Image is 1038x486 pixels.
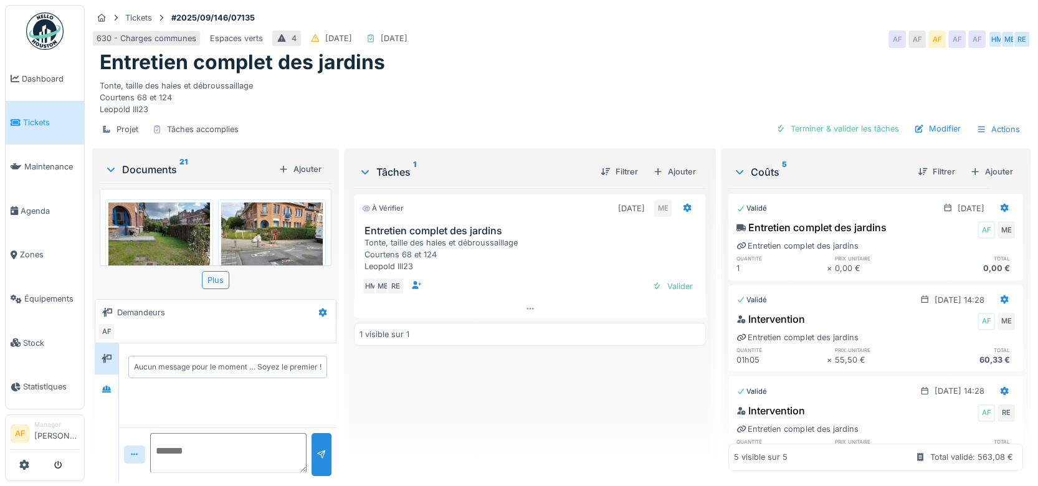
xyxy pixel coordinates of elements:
div: Projet [117,123,138,135]
div: Plus [202,271,229,289]
h6: quantité [736,254,827,262]
div: Aucun message pour le moment … Soyez le premier ! [134,361,321,373]
div: Validé [736,386,767,397]
div: Validé [736,295,767,305]
span: Maintenance [24,161,79,173]
div: HM [362,277,379,295]
h3: Entretien complet des jardins [364,225,701,237]
h6: total [925,346,1015,354]
span: Zones [20,249,79,260]
div: Validé [736,203,767,214]
div: [DATE] [325,32,352,44]
h6: prix unitaire [835,346,925,354]
div: Filtrer [596,163,643,180]
span: Tickets [23,117,79,128]
div: AF [888,31,906,48]
div: HM [988,31,1006,48]
div: ME [998,313,1015,330]
div: AF [928,31,946,48]
div: Intervention [736,312,805,326]
li: [PERSON_NAME] [34,420,79,447]
div: Entretien complet des jardins [736,423,858,435]
a: Stock [6,321,84,365]
div: [DATE] [958,202,984,214]
a: Équipements [6,277,84,321]
div: Demandeurs [117,307,165,318]
div: Entretien complet des jardins [736,240,858,252]
div: AF [978,404,995,422]
strong: #2025/09/146/07135 [166,12,260,24]
a: Maintenance [6,145,84,189]
div: [DATE] 14:28 [935,294,984,306]
span: Dashboard [22,73,79,85]
sup: 21 [179,162,188,177]
div: 1 [736,262,827,274]
div: AF [978,221,995,239]
div: 0,00 € [835,262,925,274]
div: ME [998,221,1015,239]
img: Badge_color-CXgf-gQk.svg [26,12,64,50]
div: [DATE] 14:28 [935,385,984,397]
div: Tickets [125,12,152,24]
div: Coûts [733,164,908,179]
div: Ajouter [648,163,701,180]
h6: quantité [736,437,827,445]
div: Manager [34,420,79,429]
div: Tonte, taille des haies et débroussaillage Courtens 68 et 124 Leopold III23 [364,237,701,273]
div: Entretien complet des jardins [736,331,858,343]
div: RE [998,404,1015,422]
div: Total validé: 563,08 € [930,452,1013,464]
h1: Entretien complet des jardins [100,50,385,74]
a: Dashboard [6,57,84,101]
a: Statistiques [6,365,84,409]
div: Ajouter [965,163,1018,180]
div: AF [978,313,995,330]
span: Stock [23,337,79,349]
div: Documents [105,162,274,177]
div: RE [387,277,404,295]
a: Tickets [6,101,84,145]
div: Tâches [359,164,591,179]
div: ME [1001,31,1018,48]
sup: 5 [782,164,787,179]
div: 1 visible sur 1 [359,328,409,340]
div: Filtrer [913,163,960,180]
span: Équipements [24,293,79,305]
div: 4 [292,32,297,44]
div: ME [374,277,392,295]
h6: prix unitaire [835,254,925,262]
a: AF Manager[PERSON_NAME] [11,420,79,450]
img: t44q4puwo8vukcmw46gif7g0wyas [221,202,323,279]
div: Tâches accomplies [167,123,239,135]
div: 55,50 € [835,354,925,366]
div: [DATE] [381,32,407,44]
div: À vérifier [362,203,403,214]
img: grbmpk277e3ikc006lo69lt16r5f [108,202,210,279]
a: Zones [6,233,84,277]
a: Agenda [6,189,84,233]
span: Agenda [21,205,79,217]
div: Entretien complet des jardins [736,220,886,235]
div: [DATE] [618,202,645,214]
h6: total [925,254,1015,262]
div: Ajouter [274,161,326,178]
span: Statistiques [23,381,79,393]
sup: 1 [413,164,416,179]
div: Intervention [736,403,805,418]
div: AF [968,31,986,48]
div: Modifier [909,120,966,137]
div: RE [1013,31,1031,48]
div: × [827,262,835,274]
h6: quantité [736,346,827,354]
h6: prix unitaire [835,437,925,445]
div: 630 - Charges communes [97,32,196,44]
div: AF [908,31,926,48]
div: Tonte, taille des haies et débroussaillage Courtens 68 et 124 Leopold III23 [100,75,1023,116]
h6: total [925,437,1015,445]
div: Actions [971,120,1026,138]
div: 60,33 € [925,354,1015,366]
div: AF [948,31,966,48]
div: Terminer & valider les tâches [771,120,904,137]
div: × [827,354,835,366]
div: 01h05 [736,354,827,366]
